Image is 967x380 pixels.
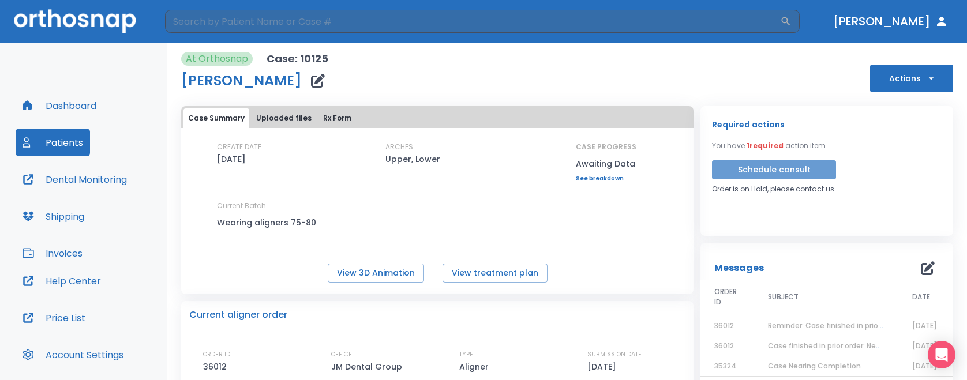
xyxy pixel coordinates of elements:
img: Orthosnap [14,9,136,33]
p: Wearing aligners 75-80 [217,216,321,229]
p: Case: 10125 [267,52,328,66]
button: Patients [16,129,90,156]
span: 1 required [747,141,784,151]
button: View treatment plan [443,264,548,283]
button: Invoices [16,239,89,267]
p: 36012 [203,360,231,374]
span: SUBJECT [768,292,799,302]
button: Uploaded files [252,108,316,128]
p: CREATE DATE [217,142,261,152]
p: ARCHES [385,142,413,152]
span: [DATE] [912,321,937,330]
a: See breakdown [576,175,636,182]
span: [DATE] [912,341,937,351]
h1: [PERSON_NAME] [181,74,302,88]
p: At Orthosnap [186,52,248,66]
div: tabs [183,108,691,128]
span: ORDER ID [714,287,740,307]
p: Required actions [712,118,785,131]
p: Awaiting Data [576,157,636,171]
button: Help Center [16,267,108,295]
p: You have action item [712,141,826,151]
p: ORDER ID [203,349,230,360]
p: Upper, Lower [385,152,440,166]
div: Open Intercom Messenger [928,341,955,368]
p: Current aligner order [189,308,287,322]
p: Messages [714,261,764,275]
span: 35324 [714,361,736,371]
button: Case Summary [183,108,249,128]
button: Schedule consult [712,160,836,179]
button: Dental Monitoring [16,165,134,193]
button: [PERSON_NAME] [829,11,953,32]
span: [DATE] [912,361,937,371]
p: [DATE] [587,360,620,374]
button: Actions [870,65,953,92]
p: Current Batch [217,201,321,211]
input: Search by Patient Name or Case # [165,10,780,33]
p: TYPE [459,349,473,360]
p: [DATE] [217,152,246,166]
span: Case Nearing Completion [768,361,861,371]
button: Account Settings [16,341,130,368]
p: Aligner [459,360,493,374]
span: 36012 [714,341,734,351]
p: JM Dental Group [331,360,406,374]
button: View 3D Animation [328,264,424,283]
p: OFFICE [331,349,352,360]
span: 36012 [714,321,734,330]
button: Rx Form [318,108,356,128]
p: CASE PROGRESS [576,142,636,152]
button: Price List [16,304,92,332]
button: Dashboard [16,92,103,119]
button: Shipping [16,202,91,230]
p: Order is on Hold, please contact us. [712,184,836,194]
p: SUBMISSION DATE [587,349,642,360]
span: DATE [912,292,930,302]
